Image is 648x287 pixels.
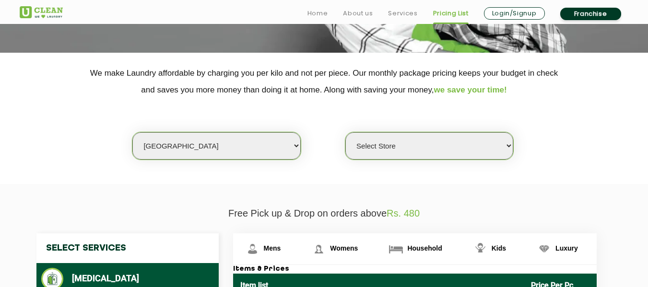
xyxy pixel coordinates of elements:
[555,244,578,252] span: Luxury
[244,241,261,257] img: Mens
[407,244,442,252] span: Household
[433,8,469,19] a: Pricing List
[388,241,404,257] img: Household
[330,244,358,252] span: Womens
[343,8,373,19] a: About us
[387,208,420,218] span: Rs. 480
[20,65,629,98] p: We make Laundry affordable by charging you per kilo and not per piece. Our monthly package pricin...
[472,241,489,257] img: Kids
[388,8,417,19] a: Services
[36,233,219,263] h4: Select Services
[536,241,553,257] img: Luxury
[307,8,328,19] a: Home
[434,85,507,94] span: we save your time!
[492,244,506,252] span: Kids
[20,208,629,219] p: Free Pick up & Drop on orders above
[233,265,597,274] h3: Items & Prices
[264,244,281,252] span: Mens
[560,8,621,20] a: Franchise
[310,241,327,257] img: Womens
[484,7,545,20] a: Login/Signup
[20,6,63,18] img: UClean Laundry and Dry Cleaning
